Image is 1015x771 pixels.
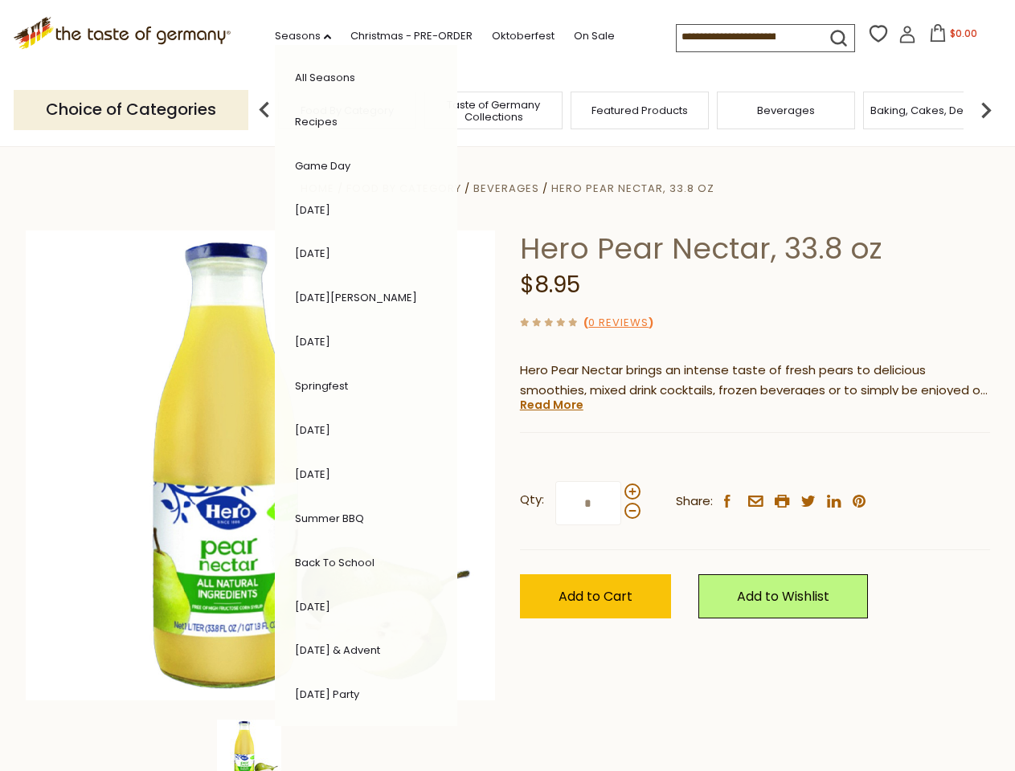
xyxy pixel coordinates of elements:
a: Summer BBQ [295,511,364,526]
a: Taste of Germany Collections [429,99,558,123]
a: [DATE] [295,202,330,218]
button: $0.00 [919,24,988,48]
a: [DATE] [295,246,330,261]
a: [DATE] [295,467,330,482]
strong: Qty: [520,490,544,510]
span: Add to Cart [559,587,632,606]
a: [DATE][PERSON_NAME] [295,290,417,305]
a: Hero Pear Nectar, 33.8 oz [551,181,714,196]
span: $8.95 [520,269,580,300]
a: [DATE] & Advent [295,642,380,658]
a: Springfest [295,378,348,394]
span: $0.00 [950,27,977,40]
a: Beverages [473,181,539,196]
h1: Hero Pear Nectar, 33.8 oz [520,230,990,267]
a: Christmas - PRE-ORDER [350,27,473,45]
a: Game Day [295,158,350,173]
a: All Seasons [295,70,355,85]
a: Baking, Cakes, Desserts [870,104,995,116]
img: previous arrow [248,94,280,126]
a: Seasons [275,27,331,45]
a: Beverages [757,104,815,116]
a: Featured Products [591,104,688,116]
a: [DATE] [295,422,330,438]
img: Hero Pear Nectar, 33.8 oz [26,230,496,700]
button: Add to Cart [520,574,671,618]
input: Qty: [555,481,621,525]
a: [DATE] [295,599,330,614]
a: Back to School [295,555,374,570]
a: Add to Wishlist [698,574,868,618]
a: 0 Reviews [588,315,649,332]
a: [DATE] [295,334,330,349]
span: Share: [676,492,713,512]
p: Choice of Categories [14,90,248,129]
a: Oktoberfest [492,27,555,45]
a: Read More [520,397,583,413]
p: Hero Pear Nectar brings an intense taste of fresh pears to delicious smoothies, mixed drink cockt... [520,361,990,401]
img: next arrow [970,94,1002,126]
a: On Sale [574,27,615,45]
a: Recipes [295,114,338,129]
a: [DATE] Party [295,687,359,702]
span: ( ) [583,315,653,330]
